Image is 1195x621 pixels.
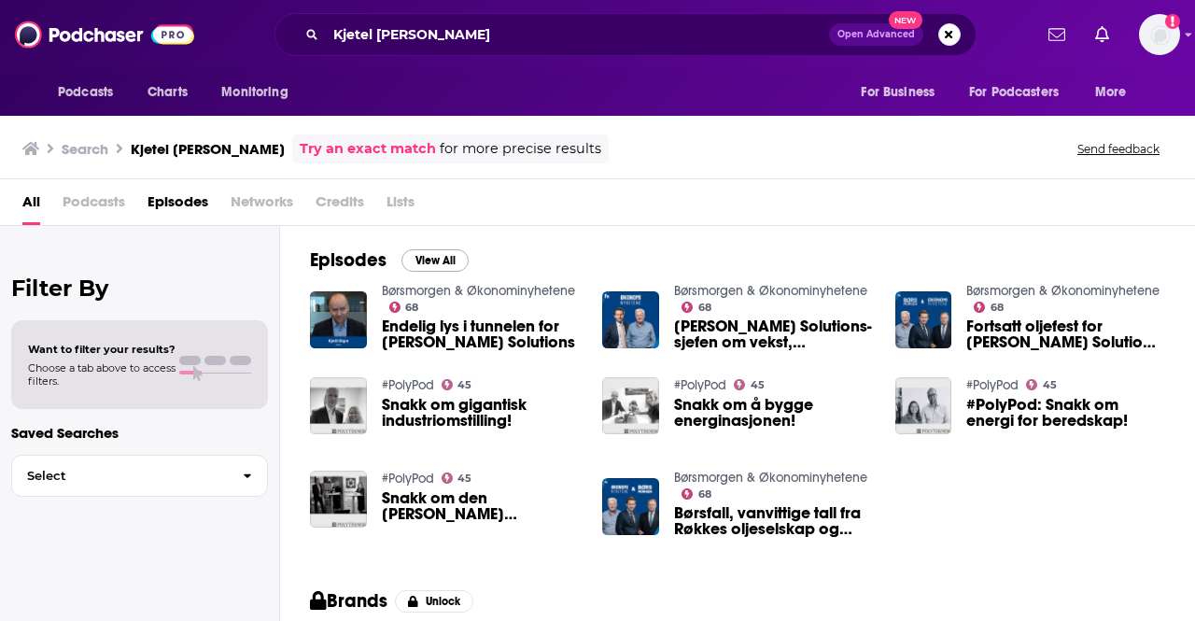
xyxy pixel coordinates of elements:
span: Logged in as MegnaMakan [1139,14,1180,55]
span: For Business [861,79,935,106]
p: Saved Searches [11,424,268,442]
a: Show notifications dropdown [1041,19,1073,50]
div: Search podcasts, credits, & more... [274,13,977,56]
span: Choose a tab above to access filters. [28,361,176,388]
span: Podcasts [63,187,125,225]
a: 45 [1026,379,1057,390]
span: Monitoring [221,79,288,106]
span: 68 [405,303,418,312]
span: for more precise results [440,138,601,160]
span: Lists [387,187,415,225]
a: Charts [135,75,199,110]
span: 68 [698,303,711,312]
span: 45 [751,381,765,389]
h3: Search [62,140,108,158]
span: Endelig lys i tunnelen for [PERSON_NAME] Solutions [382,318,581,350]
h2: Brands [310,589,387,613]
a: Snakk om gigantisk industriomstilling! [382,397,581,429]
a: #PolyPod [966,377,1019,393]
a: 68 [682,488,711,500]
a: 45 [442,379,472,390]
a: Børsmorgen & Økonominyhetene [674,283,867,299]
span: More [1095,79,1127,106]
a: Episodes [148,187,208,225]
span: 45 [457,474,471,483]
a: Snakk om den nye energinasjonen! PolyPolitikk fra Arendalsuka [382,490,581,522]
a: 68 [682,302,711,313]
a: 45 [734,379,765,390]
span: Credits [316,187,364,225]
img: Snakk om den nye energinasjonen! PolyPolitikk fra Arendalsuka [310,471,367,528]
span: 68 [991,303,1004,312]
img: Snakk om å bygge energinasjonen! [602,377,659,434]
button: Select [11,455,268,497]
h3: Kjetel [PERSON_NAME] [131,140,285,158]
button: Show profile menu [1139,14,1180,55]
button: open menu [1082,75,1150,110]
img: Aker Solutions-sjefen om vekst, skattehopp og inflasjon, Viaplay straffes på børs og Nortel-sjefe... [602,291,659,348]
span: Networks [231,187,293,225]
a: Børsfall, vanvittige tall fra Røkkes oljeselskap og Nordic Mining i sluttspurten mot gruvedrømmen [674,505,873,537]
h2: Filter By [11,275,268,302]
span: Open Advanced [837,30,915,39]
h2: Episodes [310,248,387,272]
a: Børsmorgen & Økonominyhetene [674,470,867,486]
a: 45 [442,473,472,484]
button: open menu [45,75,137,110]
span: 45 [457,381,471,389]
span: 45 [1043,381,1057,389]
a: Endelig lys i tunnelen for Aker Solutions [382,318,581,350]
button: Open AdvancedNew [829,23,923,46]
a: All [22,187,40,225]
span: New [889,11,922,29]
a: #PolyPod [382,471,434,487]
img: User Profile [1139,14,1180,55]
img: Endelig lys i tunnelen for Aker Solutions [310,291,367,348]
svg: Email not verified [1165,14,1180,29]
a: Fortsatt oljefest for Aker Solutions - men blir det grønt nachspiel? [966,318,1165,350]
img: Podchaser - Follow, Share and Rate Podcasts [15,17,194,52]
span: Select [12,470,228,482]
a: Snakk om å bygge energinasjonen! [674,397,873,429]
a: #PolyPod [382,377,434,393]
input: Search podcasts, credits, & more... [326,20,829,49]
a: 68 [974,302,1004,313]
button: open menu [208,75,312,110]
a: 68 [389,302,419,313]
button: View All [401,249,469,272]
a: #PolyPod [674,377,726,393]
a: Show notifications dropdown [1088,19,1117,50]
img: Børsfall, vanvittige tall fra Røkkes oljeselskap og Nordic Mining i sluttspurten mot gruvedrømmen [602,478,659,535]
a: Børsmorgen & Økonominyhetene [966,283,1160,299]
img: Snakk om gigantisk industriomstilling! [310,377,367,434]
span: Want to filter your results? [28,343,176,356]
span: [PERSON_NAME] Solutions-sjefen om vekst, skattehopp og inflasjon, Viaplay straffes på børs og Nor... [674,318,873,350]
button: open menu [957,75,1086,110]
span: For Podcasters [969,79,1059,106]
span: Charts [148,79,188,106]
a: Aker Solutions-sjefen om vekst, skattehopp og inflasjon, Viaplay straffes på børs og Nortel-sjefe... [674,318,873,350]
img: Fortsatt oljefest for Aker Solutions - men blir det grønt nachspiel? [895,291,952,348]
a: EpisodesView All [310,248,469,272]
span: Snakk om den [PERSON_NAME] energinasjonen! PolyPolitikk fra [GEOGRAPHIC_DATA] [382,490,581,522]
span: 68 [698,490,711,499]
a: Try an exact match [300,138,436,160]
span: Fortsatt oljefest for [PERSON_NAME] Solutions - men blir det grønt nachspiel? [966,318,1165,350]
img: #PolyPod: Snakk om energi for beredskap! [895,377,952,434]
button: Unlock [395,590,474,613]
a: #PolyPod: Snakk om energi for beredskap! [966,397,1165,429]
